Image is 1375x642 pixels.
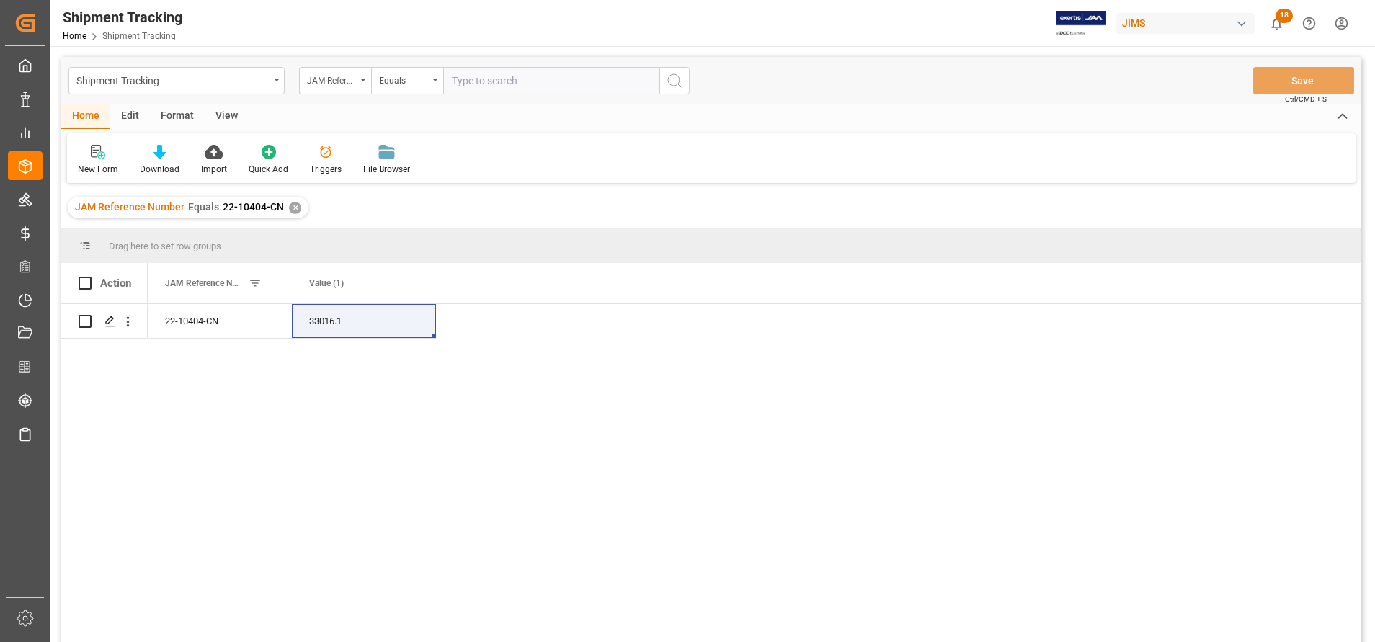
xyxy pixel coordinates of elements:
div: View [205,104,249,129]
button: JIMS [1116,9,1260,37]
span: 22-10404-CN [223,201,284,213]
div: Home [61,104,110,129]
div: File Browser [363,163,410,176]
span: Value (1) [309,278,344,288]
input: Type to search [443,67,659,94]
button: search button [659,67,690,94]
span: JAM Reference Number [165,278,243,288]
img: Exertis%20JAM%20-%20Email%20Logo.jpg_1722504956.jpg [1056,11,1106,36]
span: JAM Reference Number [75,201,184,213]
div: Shipment Tracking [63,6,182,28]
div: New Form [78,163,118,176]
div: Equals [379,71,428,87]
div: JIMS [1116,13,1255,34]
div: ✕ [289,202,301,214]
button: Help Center [1293,7,1325,40]
div: Download [140,163,179,176]
button: Save [1253,67,1354,94]
div: Quick Add [249,163,288,176]
button: open menu [68,67,285,94]
div: Format [150,104,205,129]
div: Press SPACE to select this row. [61,304,148,339]
div: 33016.1 [292,304,436,338]
div: JAM Reference Number [307,71,356,87]
span: 18 [1276,9,1293,23]
div: Shipment Tracking [76,71,269,89]
button: open menu [299,67,371,94]
div: Triggers [310,163,342,176]
div: Edit [110,104,150,129]
a: Home [63,31,86,41]
div: Import [201,163,227,176]
button: open menu [371,67,443,94]
div: 22-10404-CN [148,304,292,338]
span: Equals [188,201,219,213]
button: show 18 new notifications [1260,7,1293,40]
span: Ctrl/CMD + S [1285,94,1327,104]
div: Action [100,277,131,290]
span: Drag here to set row groups [109,241,221,251]
div: Press SPACE to select this row. [148,304,436,339]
